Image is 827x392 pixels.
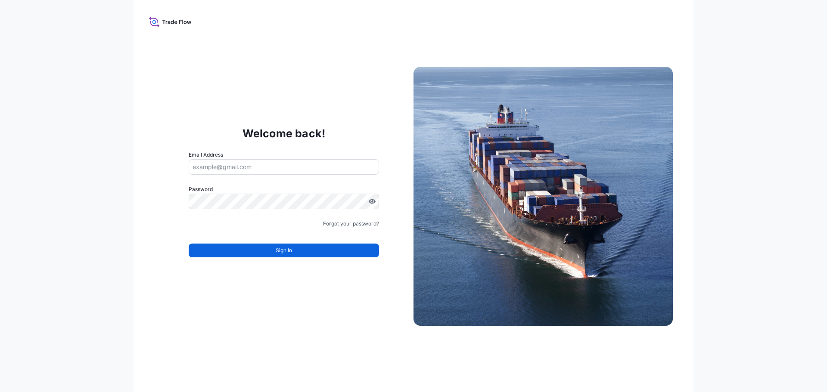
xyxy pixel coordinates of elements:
[189,151,223,159] label: Email Address
[323,219,379,228] a: Forgot your password?
[243,127,326,140] p: Welcome back!
[276,246,292,255] span: Sign In
[369,198,376,205] button: Show password
[189,159,379,175] input: example@gmail.com
[189,185,379,194] label: Password
[189,244,379,257] button: Sign In
[413,67,673,326] img: Ship illustration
